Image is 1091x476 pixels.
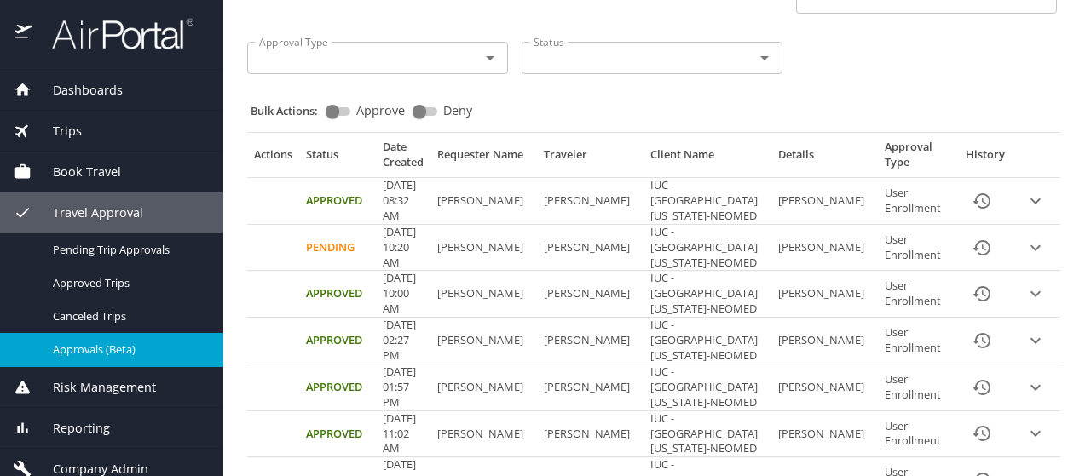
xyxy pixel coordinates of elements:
[961,227,1002,268] button: History
[376,178,430,225] td: [DATE] 08:32 AM
[644,178,771,225] td: IUC - [GEOGRAPHIC_DATA][US_STATE]-NEOMED
[1023,281,1048,307] button: expand row
[53,308,203,324] span: Canceled Trips
[430,140,537,177] th: Requester Name
[537,140,644,177] th: Traveler
[644,140,771,177] th: Client Name
[537,318,644,364] td: [PERSON_NAME]
[299,178,376,225] td: Approved
[961,273,1002,314] button: History
[32,122,82,141] span: Trips
[961,320,1002,361] button: History
[430,271,537,317] td: [PERSON_NAME]
[644,225,771,271] td: IUC - [GEOGRAPHIC_DATA][US_STATE]-NEOMED
[961,181,1002,221] button: History
[478,46,502,70] button: Open
[299,411,376,457] td: Approved
[15,17,33,50] img: icon-airportal.png
[771,411,878,457] td: [PERSON_NAME]
[299,364,376,410] td: Approved
[961,367,1002,408] button: History
[53,242,203,258] span: Pending Trip Approvals
[537,271,644,317] td: [PERSON_NAME]
[53,275,203,291] span: Approved Trips
[356,105,405,117] span: Approve
[537,225,644,271] td: [PERSON_NAME]
[33,17,193,50] img: airportal-logo.png
[430,411,537,457] td: [PERSON_NAME]
[771,271,878,317] td: [PERSON_NAME]
[299,318,376,364] td: Approved
[771,225,878,271] td: [PERSON_NAME]
[771,318,878,364] td: [PERSON_NAME]
[644,318,771,364] td: IUC - [GEOGRAPHIC_DATA][US_STATE]-NEOMED
[1023,375,1048,400] button: expand row
[1023,421,1048,446] button: expand row
[32,378,156,397] span: Risk Management
[644,271,771,317] td: IUC - [GEOGRAPHIC_DATA][US_STATE]-NEOMED
[251,103,332,118] p: Bulk Actions:
[537,411,644,457] td: [PERSON_NAME]
[430,318,537,364] td: [PERSON_NAME]
[878,364,955,410] td: User Enrollment
[878,178,955,225] td: User Enrollment
[1023,235,1048,261] button: expand row
[299,271,376,317] td: Approved
[878,140,955,177] th: Approval Type
[878,411,955,457] td: User Enrollment
[644,411,771,457] td: IUC - [GEOGRAPHIC_DATA][US_STATE]-NEOMED
[644,364,771,410] td: IUC - [GEOGRAPHIC_DATA][US_STATE]-NEOMED
[376,271,430,317] td: [DATE] 10:00 AM
[376,318,430,364] td: [DATE] 02:27 PM
[955,140,1016,177] th: History
[430,225,537,271] td: [PERSON_NAME]
[753,46,776,70] button: Open
[537,364,644,410] td: [PERSON_NAME]
[771,178,878,225] td: [PERSON_NAME]
[878,225,955,271] td: User Enrollment
[430,178,537,225] td: [PERSON_NAME]
[878,271,955,317] td: User Enrollment
[32,81,123,100] span: Dashboards
[32,204,143,222] span: Travel Approval
[771,140,878,177] th: Details
[878,318,955,364] td: User Enrollment
[376,225,430,271] td: [DATE] 10:20 AM
[771,364,878,410] td: [PERSON_NAME]
[299,140,376,177] th: Status
[430,364,537,410] td: [PERSON_NAME]
[53,341,203,358] span: Approvals (Beta)
[376,140,430,177] th: Date Created
[32,419,110,438] span: Reporting
[1023,188,1048,214] button: expand row
[1023,328,1048,353] button: expand row
[376,364,430,410] td: [DATE] 01:57 PM
[443,105,472,117] span: Deny
[537,178,644,225] td: [PERSON_NAME]
[376,411,430,457] td: [DATE] 11:02 AM
[247,140,299,177] th: Actions
[32,163,121,181] span: Book Travel
[961,413,1002,454] button: History
[299,225,376,271] td: Pending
